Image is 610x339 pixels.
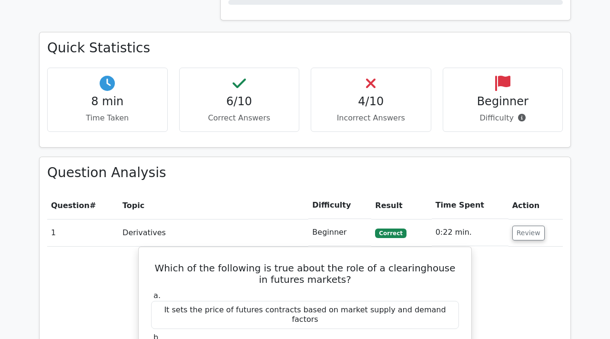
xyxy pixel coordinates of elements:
h4: Beginner [451,95,555,109]
td: Derivatives [119,219,308,246]
button: Review [512,226,545,240]
th: Difficulty [308,192,371,219]
p: Correct Answers [187,112,292,124]
h3: Question Analysis [47,165,563,181]
th: Time Spent [432,192,508,219]
th: Topic [119,192,308,219]
h5: Which of the following is true about the role of a clearinghouse in futures markets? [150,262,460,285]
th: # [47,192,119,219]
td: Beginner [308,219,371,246]
h4: 4/10 [319,95,423,109]
span: a. [153,291,161,300]
span: Correct [375,229,406,238]
h3: Quick Statistics [47,40,563,56]
td: 1 [47,219,119,246]
span: Question [51,201,90,210]
p: Time Taken [55,112,160,124]
td: 0:22 min. [432,219,508,246]
div: It sets the price of futures contracts based on market supply and demand factors [151,301,459,329]
p: Difficulty [451,112,555,124]
th: Action [508,192,563,219]
h4: 8 min [55,95,160,109]
th: Result [371,192,431,219]
h4: 6/10 [187,95,292,109]
p: Incorrect Answers [319,112,423,124]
